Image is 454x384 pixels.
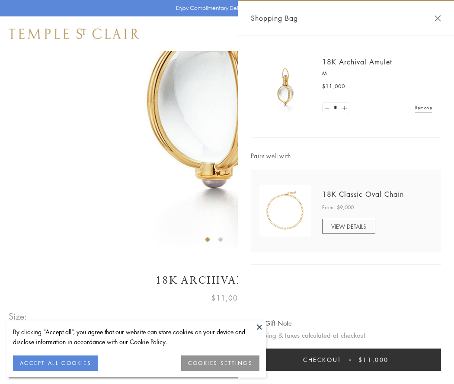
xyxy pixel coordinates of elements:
[13,355,98,371] button: ACCEPT ALL COOKIES
[181,355,259,371] button: COOKIES SETTINGS
[251,330,441,341] p: Shipping & taxes calculated at checkout
[322,219,375,234] a: VIEW DETAILS
[259,61,311,112] img: 18K Archival Amulet
[322,82,345,91] span: $11,000
[9,309,28,323] span: Size:
[435,15,441,22] button: Close Shopping Bag
[322,69,432,78] p: M
[322,189,404,199] a: 18K Classic Oval Chain
[9,273,445,288] h1: 18K Archival Amulet
[251,349,441,371] button: Checkout $11,000
[251,318,292,329] button: Add Gift Note
[211,292,243,304] span: $11,000
[358,355,389,365] span: $11,000
[251,13,298,24] span: Shopping Bag
[303,355,342,365] span: Checkout
[322,203,354,212] span: From: $9,000
[323,102,331,113] a: Set quantity to 0
[259,185,311,237] img: N88865-OV18
[340,102,348,113] a: Set quantity to 2
[322,57,392,67] a: 18K Archival Amulet
[415,103,432,112] a: Remove
[9,29,139,39] img: Temple St. Clair
[251,151,441,161] span: Pairs well with
[331,222,366,230] span: VIEW DETAILS
[13,327,259,347] div: By clicking “Accept all”, you agree that our website can store cookies on your device and disclos...
[176,4,274,13] p: Enjoy Complimentary Delivery & Returns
